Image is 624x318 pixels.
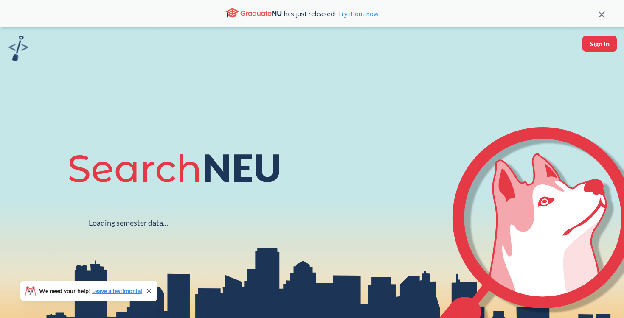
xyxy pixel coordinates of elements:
span: has just released! [284,9,380,18]
a: Try it out now! [336,9,380,18]
a: Leave a testimonial [92,287,142,294]
a: sandbox logo [8,36,28,64]
button: Sign In [582,36,617,52]
div: Loading semester data... [89,218,168,228]
span: We need your help! [39,288,142,294]
img: sandbox logo [8,36,28,61]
